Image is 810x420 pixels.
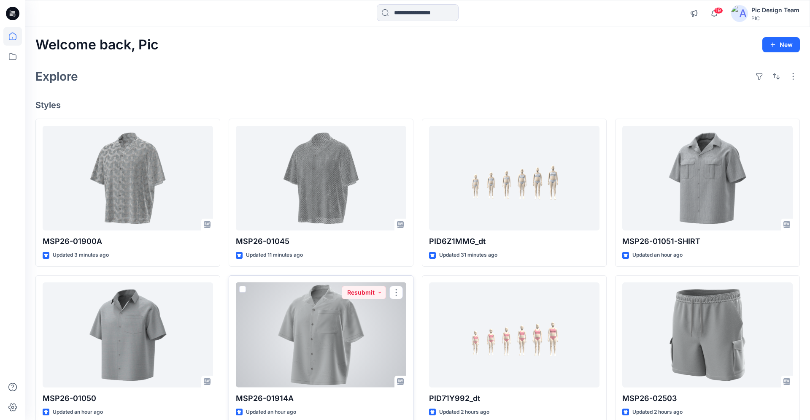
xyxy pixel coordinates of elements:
a: MSP26-01050 [43,282,213,387]
h2: Welcome back, Pic [35,37,159,53]
span: 19 [714,7,723,14]
p: MSP26-01900A [43,236,213,247]
p: MSP26-02503 [622,393,793,404]
p: Updated 2 hours ago [632,408,683,417]
h4: Styles [35,100,800,110]
button: New [762,37,800,52]
a: MSP26-01051-SHIRT [622,126,793,231]
p: MSP26-01051-SHIRT [622,236,793,247]
p: MSP26-01045 [236,236,406,247]
div: Pic Design Team [751,5,799,15]
p: PID6Z1MMG_dt [429,236,599,247]
p: Updated an hour ago [246,408,296,417]
p: MSP26-01914A [236,393,406,404]
p: PID71Y992_dt [429,393,599,404]
p: Updated 3 minutes ago [53,251,109,260]
a: PID6Z1MMG_dt [429,126,599,231]
p: Updated 31 minutes ago [439,251,497,260]
p: Updated 11 minutes ago [246,251,303,260]
a: PID71Y992_dt [429,282,599,387]
a: MSP26-02503 [622,282,793,387]
p: Updated an hour ago [53,408,103,417]
a: MSP26-01045 [236,126,406,231]
div: PIC [751,15,799,22]
p: Updated an hour ago [632,251,683,260]
h2: Explore [35,70,78,83]
a: MSP26-01914A [236,282,406,387]
p: MSP26-01050 [43,393,213,404]
img: avatar [731,5,748,22]
a: MSP26-01900A [43,126,213,231]
p: Updated 2 hours ago [439,408,489,417]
